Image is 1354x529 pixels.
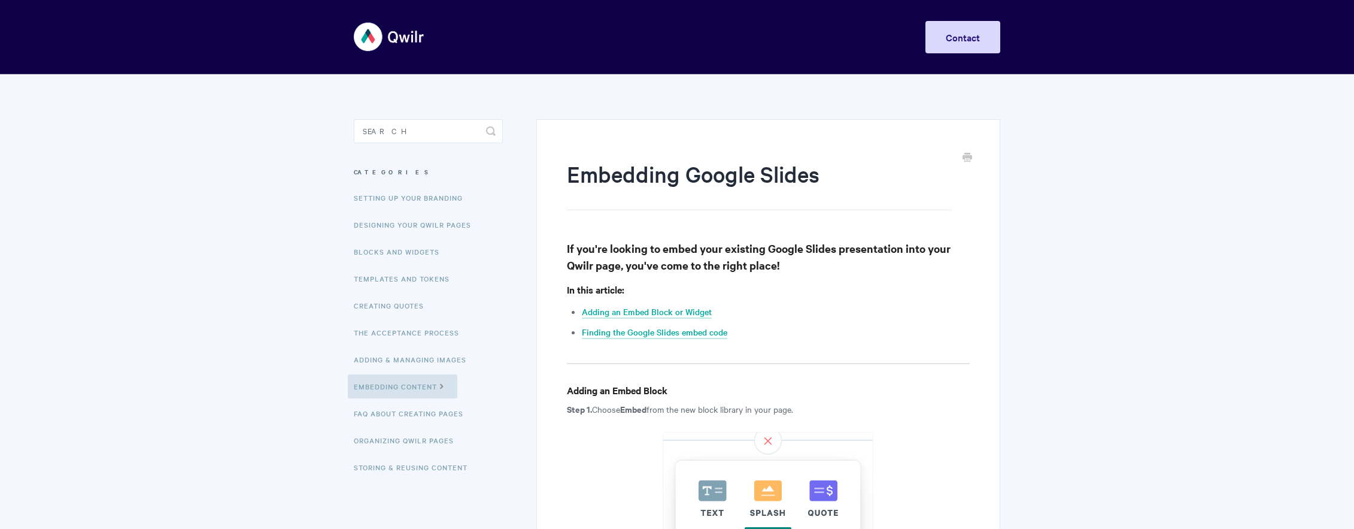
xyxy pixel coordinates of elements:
h3: Categories [354,161,503,183]
a: Finding the Google Slides embed code [582,326,727,339]
a: Contact [925,21,1000,53]
a: Designing Your Qwilr Pages [354,213,480,237]
h4: Adding an Embed Block [567,383,970,398]
a: Organizing Qwilr Pages [354,428,463,452]
img: Qwilr Help Center [354,14,425,59]
a: Templates and Tokens [354,267,459,291]
h4: In this article: [567,282,970,297]
a: FAQ About Creating Pages [354,401,472,425]
a: Adding & Managing Images [354,347,475,371]
a: Setting up your Branding [354,186,472,210]
a: Adding an Embed Block or Widget [582,306,712,319]
h3: If you're looking to embed your existing Google Slides presentation into your Qwilr page, you've ... [567,240,970,274]
a: The Acceptance Process [354,321,468,344]
a: Creating Quotes [354,294,433,318]
input: Search [354,119,503,143]
a: Storing & Reusing Content [354,455,476,479]
strong: Step 1. [567,403,592,415]
h1: Embedding Google Slides [567,159,952,210]
a: Print this Article [963,152,972,165]
a: Blocks and Widgets [354,240,448,264]
strong: Embed [620,403,646,415]
a: Embedding Content [348,374,457,398]
p: Choose from the new block library in your page. [567,402,970,416]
